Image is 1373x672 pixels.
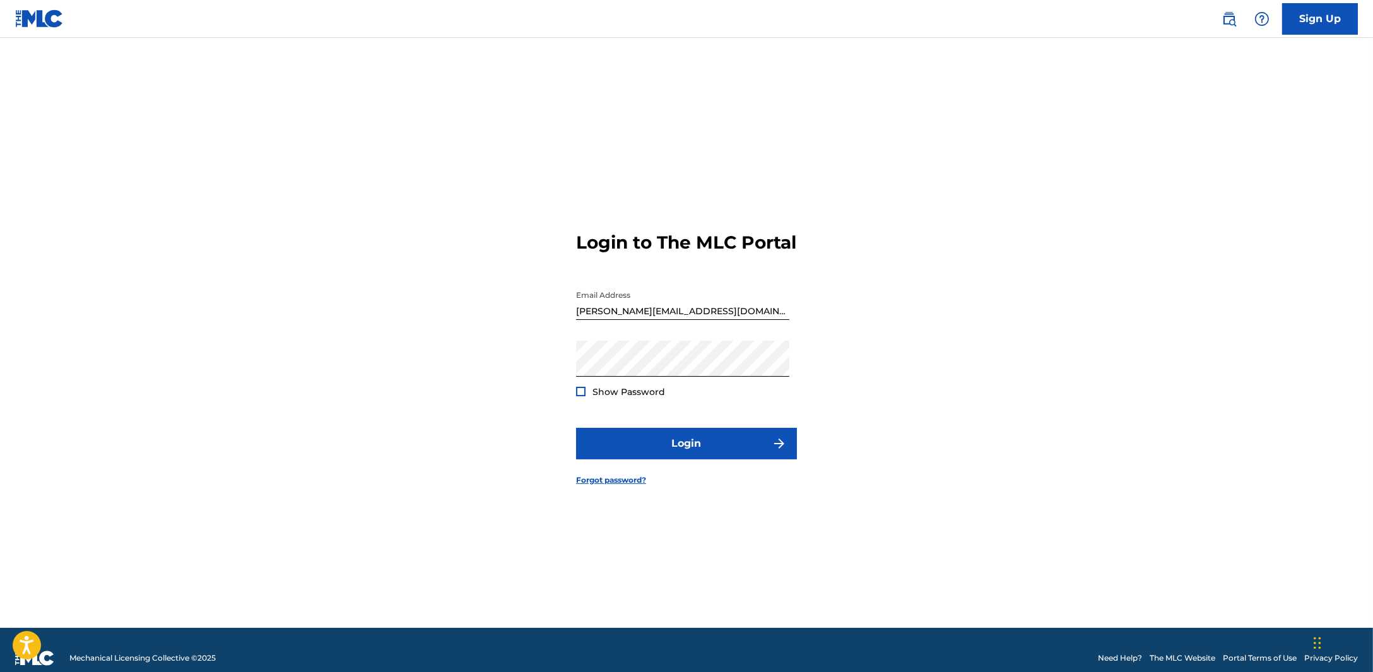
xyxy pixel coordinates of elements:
[1223,652,1297,664] a: Portal Terms of Use
[1282,3,1358,35] a: Sign Up
[1304,652,1358,664] a: Privacy Policy
[1314,624,1321,662] div: Drag
[69,652,216,664] span: Mechanical Licensing Collective © 2025
[1150,652,1215,664] a: The MLC Website
[1254,11,1270,27] img: help
[1310,611,1373,672] iframe: Chat Widget
[1222,11,1237,27] img: search
[576,232,796,254] h3: Login to The MLC Portal
[1098,652,1142,664] a: Need Help?
[576,475,646,486] a: Forgot password?
[772,436,787,451] img: f7272a7cc735f4ea7f67.svg
[1249,6,1275,32] div: Help
[1217,6,1242,32] a: Public Search
[15,651,54,666] img: logo
[592,386,665,398] span: Show Password
[576,428,797,459] button: Login
[15,9,64,28] img: MLC Logo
